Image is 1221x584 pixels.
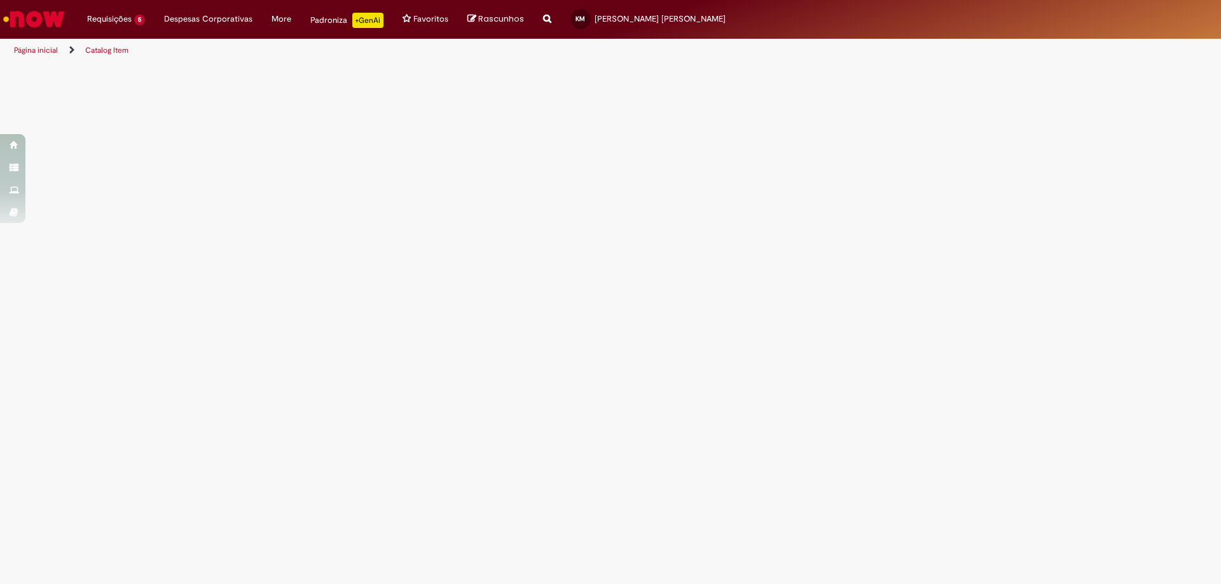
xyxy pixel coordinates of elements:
[595,13,726,24] span: [PERSON_NAME] [PERSON_NAME]
[310,13,383,28] div: Padroniza
[352,13,383,28] p: +GenAi
[164,13,252,25] span: Despesas Corporativas
[272,13,291,25] span: More
[478,13,524,25] span: Rascunhos
[576,15,585,23] span: KM
[467,13,524,25] a: Rascunhos
[87,13,132,25] span: Requisições
[10,39,804,62] ul: Trilhas de página
[85,45,128,55] a: Catalog Item
[413,13,448,25] span: Favoritos
[134,15,145,25] span: 5
[1,6,67,32] img: ServiceNow
[14,45,58,55] a: Página inicial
